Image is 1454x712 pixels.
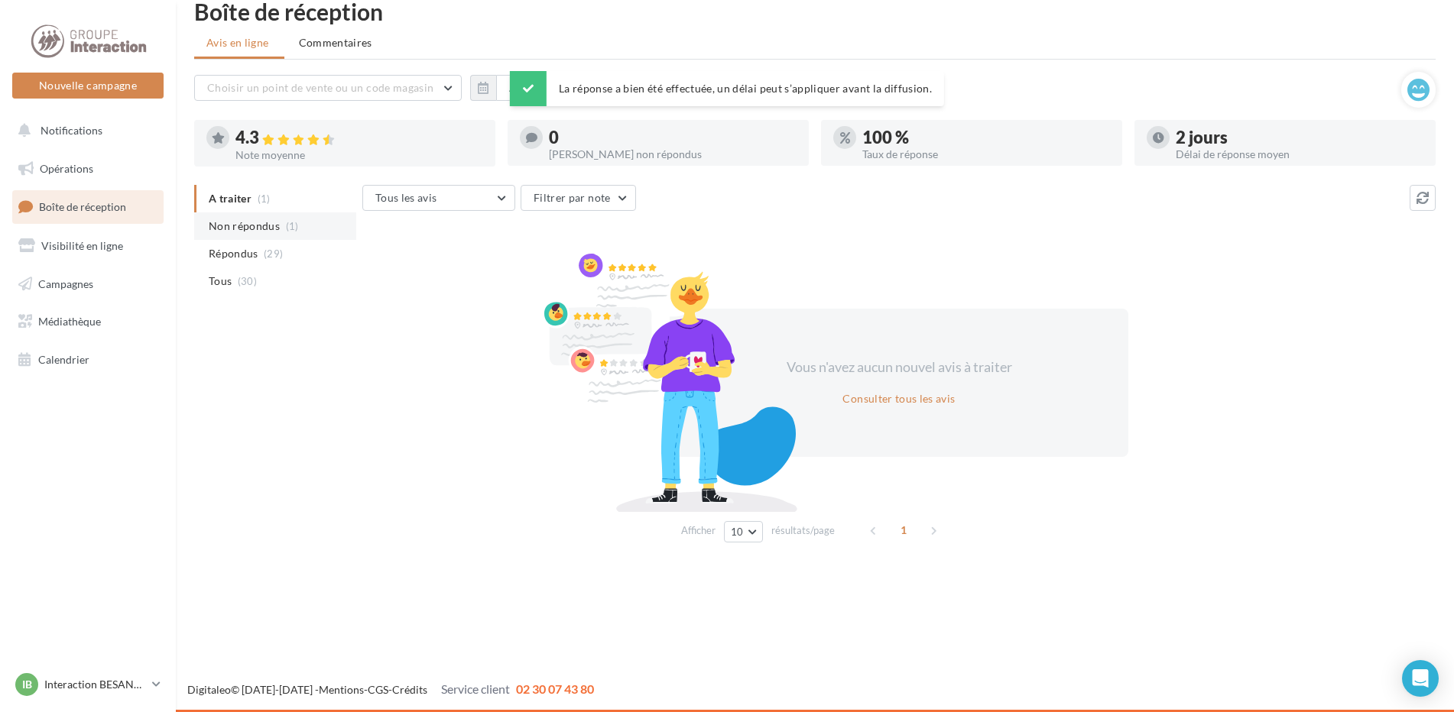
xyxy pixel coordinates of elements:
a: Visibilité en ligne [9,230,167,262]
a: Calendrier [9,344,167,376]
span: résultats/page [771,523,835,538]
span: Répondus [209,246,258,261]
span: IB [22,677,32,692]
button: Nouvelle campagne [12,73,164,99]
span: Non répondus [209,218,280,234]
span: © [DATE]-[DATE] - - - [187,683,594,696]
span: 1 [891,518,916,542]
div: Délai de réponse moyen [1176,149,1423,160]
div: 0 [549,129,797,146]
span: Opérations [40,162,93,175]
a: Opérations [9,153,167,185]
button: Choisir un point de vente ou un code magasin [194,75,462,101]
span: (30) [238,275,257,287]
button: Notifications [9,115,161,147]
button: Consulter tous les avis [836,390,961,408]
span: Choisir un point de vente ou un code magasin [207,81,433,94]
span: Afficher [681,523,716,538]
a: CGS [368,683,388,696]
span: Visibilité en ligne [41,239,123,252]
span: Médiathèque [38,315,101,328]
a: Mentions [319,683,364,696]
button: Tous les avis [362,185,515,211]
span: Boîte de réception [39,200,126,213]
a: Boîte de réception [9,190,167,223]
span: Calendrier [38,353,89,366]
div: 100 % [862,129,1110,146]
div: 4.3 [235,129,483,147]
div: La réponse a bien été effectuée, un délai peut s’appliquer avant la diffusion. [510,71,944,106]
button: Au total [470,75,563,101]
span: (29) [264,248,283,260]
a: Crédits [392,683,427,696]
div: [PERSON_NAME] non répondus [549,149,797,160]
span: (1) [286,220,299,232]
span: 02 30 07 43 80 [516,681,594,696]
div: Open Intercom Messenger [1402,660,1439,697]
a: Campagnes [9,268,167,300]
button: Au total [496,75,563,101]
span: Campagnes [38,277,93,290]
div: Taux de réponse [862,149,1110,160]
span: Tous [209,273,232,289]
span: 10 [731,526,744,538]
span: Service client [441,681,510,696]
button: 10 [724,521,763,542]
a: Digitaleo [187,683,231,696]
span: Tous les avis [375,191,437,204]
div: Vous n'avez aucun nouvel avis à traiter [768,358,1030,377]
span: Notifications [41,124,102,137]
div: Note moyenne [235,150,483,160]
a: Médiathèque [9,306,167,338]
button: Filtrer par note [521,185,636,211]
span: Commentaires [299,35,372,50]
p: Interaction BESANCON [44,677,146,692]
div: 2 jours [1176,129,1423,146]
a: IB Interaction BESANCON [12,670,164,699]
